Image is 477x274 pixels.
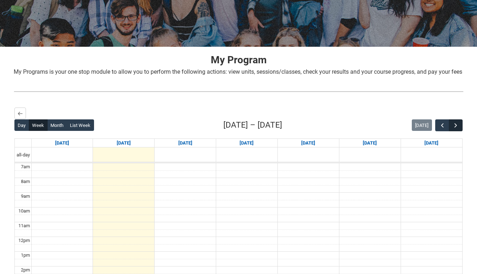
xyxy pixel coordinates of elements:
[29,119,48,131] button: Week
[361,139,378,147] a: Go to September 12, 2025
[435,119,449,131] button: Previous Week
[19,193,31,200] div: 9am
[19,163,31,170] div: 7am
[54,139,71,147] a: Go to September 7, 2025
[47,119,67,131] button: Month
[115,139,132,147] a: Go to September 8, 2025
[19,252,31,259] div: 1pm
[19,178,31,185] div: 8am
[15,151,31,159] span: all-day
[17,237,31,244] div: 12pm
[238,139,255,147] a: Go to September 10, 2025
[177,139,194,147] a: Go to September 9, 2025
[300,139,317,147] a: Go to September 11, 2025
[17,207,31,215] div: 10am
[449,119,463,131] button: Next Week
[14,108,26,119] button: Back
[412,119,432,131] button: [DATE]
[14,88,463,95] img: REDU_GREY_LINE
[14,119,29,131] button: Day
[17,222,31,229] div: 11am
[67,119,94,131] button: List Week
[223,119,282,131] h2: [DATE] – [DATE]
[211,54,267,66] strong: My Program
[14,68,462,75] span: My Programs is your one stop module to allow you to perform the following actions: view units, se...
[19,266,31,274] div: 2pm
[423,139,440,147] a: Go to September 13, 2025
